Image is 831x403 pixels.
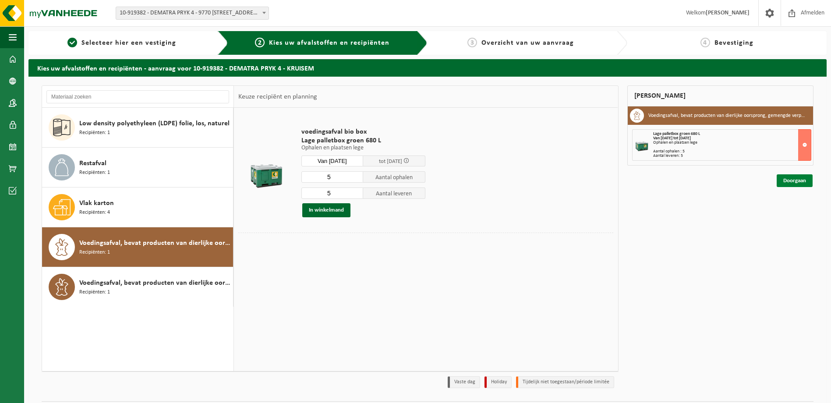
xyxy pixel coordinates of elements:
button: Restafval Recipiënten: 1 [42,148,233,187]
button: Low density polyethyleen (LDPE) folie, los, naturel Recipiënten: 1 [42,108,233,148]
div: Ophalen en plaatsen lege [653,141,811,145]
strong: Van [DATE] tot [DATE] [653,136,691,141]
span: Kies uw afvalstoffen en recipiënten [269,39,389,46]
input: Selecteer datum [301,156,364,166]
span: Vlak karton [79,198,114,209]
span: Lage palletbox groen 680 L [653,131,700,136]
div: Aantal leveren: 5 [653,154,811,158]
div: Keuze recipiënt en planning [234,86,322,108]
h2: Kies uw afvalstoffen en recipiënten - aanvraag voor 10-919382 - DEMATRA PRYK 4 - KRUISEM [28,59,827,76]
span: voedingsafval bio box [301,127,425,136]
span: Overzicht van uw aanvraag [481,39,574,46]
span: 10-919382 - DEMATRA PRYK 4 - 9770 KRUISEM, SOUVERAINESTRAAT 27 [116,7,269,19]
span: Low density polyethyleen (LDPE) folie, los, naturel [79,118,230,129]
span: Aantal ophalen [363,171,425,183]
span: tot [DATE] [379,159,402,164]
span: Recipiënten: 1 [79,169,110,177]
span: Lage palletbox groen 680 L [301,136,425,145]
button: Vlak karton Recipiënten: 4 [42,187,233,227]
span: Bevestiging [714,39,753,46]
a: 1Selecteer hier een vestiging [33,38,211,48]
h3: Voedingsafval, bevat producten van dierlijke oorsprong, gemengde verpakking (exclusief glas), cat... [648,109,807,123]
span: 2 [255,38,265,47]
li: Holiday [484,376,512,388]
span: Recipiënten: 1 [79,248,110,257]
div: Aantal ophalen : 5 [653,149,811,154]
span: Voedingsafval, bevat producten van dierlijke oorsprong, gemengde verpakking (exclusief glas), cat... [79,238,231,248]
input: Materiaal zoeken [46,90,229,103]
span: Recipiënten: 1 [79,288,110,297]
button: Voedingsafval, bevat producten van dierlijke oorsprong, gemengde verpakking (exclusief glas), cat... [42,227,233,267]
strong: [PERSON_NAME] [706,10,750,16]
span: Selecteer hier een vestiging [81,39,176,46]
span: 1 [67,38,77,47]
span: Aantal leveren [363,187,425,199]
button: Voedingsafval, bevat producten van dierlijke oorsprong, onverpakt, categorie 3 Recipiënten: 1 [42,267,233,307]
span: Voedingsafval, bevat producten van dierlijke oorsprong, onverpakt, categorie 3 [79,278,231,288]
li: Tijdelijk niet toegestaan/période limitée [516,376,614,388]
span: 4 [700,38,710,47]
span: 10-919382 - DEMATRA PRYK 4 - 9770 KRUISEM, SOUVERAINESTRAAT 27 [116,7,269,20]
span: Recipiënten: 4 [79,209,110,217]
span: Recipiënten: 1 [79,129,110,137]
a: Doorgaan [777,174,813,187]
div: [PERSON_NAME] [627,85,814,106]
span: 3 [467,38,477,47]
li: Vaste dag [448,376,480,388]
button: In winkelmand [302,203,350,217]
p: Ophalen en plaatsen lege [301,145,425,151]
span: Restafval [79,158,106,169]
